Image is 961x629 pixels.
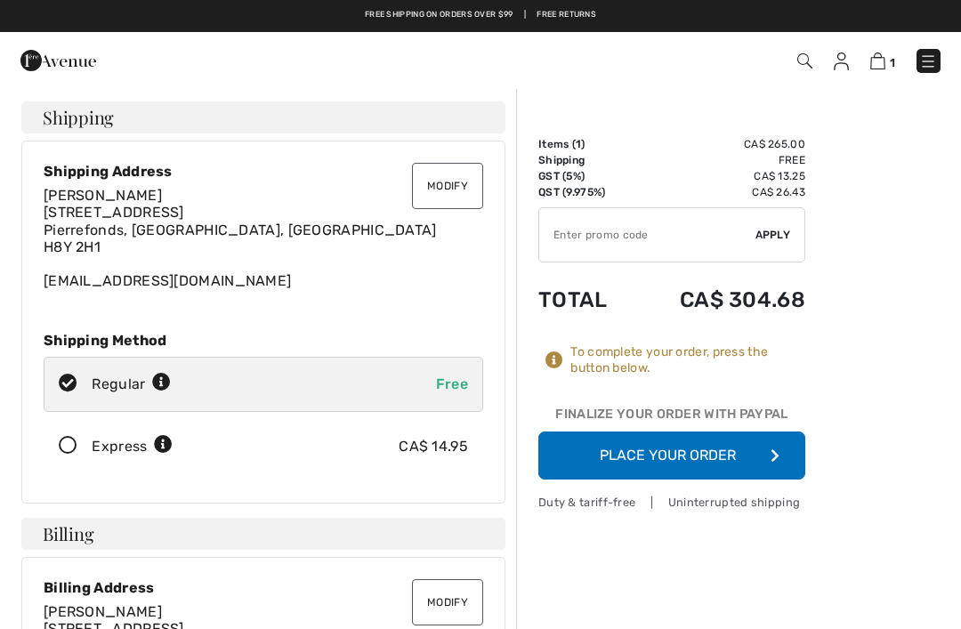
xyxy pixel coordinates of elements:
img: Menu [919,52,937,70]
td: QST (9.975%) [538,184,633,200]
img: Search [797,53,812,69]
span: | [524,9,526,21]
button: Modify [412,163,483,209]
span: Apply [755,227,791,243]
td: CA$ 265.00 [633,136,805,152]
div: CA$ 14.95 [399,436,468,457]
a: 1ère Avenue [20,51,96,68]
td: CA$ 26.43 [633,184,805,200]
div: Duty & tariff-free | Uninterrupted shipping [538,494,805,511]
div: Regular [92,374,171,395]
td: Items ( ) [538,136,633,152]
td: Free [633,152,805,168]
img: 1ère Avenue [20,43,96,78]
span: Billing [43,525,93,543]
button: Place Your Order [538,431,805,480]
img: Shopping Bag [870,52,885,69]
div: To complete your order, press the button below. [570,344,805,376]
td: Total [538,270,633,330]
span: 1 [576,138,581,150]
td: GST (5%) [538,168,633,184]
span: [STREET_ADDRESS] Pierrefonds, [GEOGRAPHIC_DATA], [GEOGRAPHIC_DATA] H8Y 2H1 [44,204,437,254]
div: Shipping Method [44,332,483,349]
td: CA$ 304.68 [633,270,805,330]
a: Free Returns [537,9,596,21]
button: Modify [412,579,483,625]
span: Shipping [43,109,114,126]
input: Promo code [539,208,755,262]
td: CA$ 13.25 [633,168,805,184]
div: Shipping Address [44,163,483,180]
span: 1 [890,56,895,69]
img: My Info [834,52,849,70]
div: Express [92,436,173,457]
a: 1 [870,50,895,71]
span: [PERSON_NAME] [44,603,162,620]
span: Free [436,375,468,392]
div: [EMAIL_ADDRESS][DOMAIN_NAME] [44,187,483,289]
div: Billing Address [44,579,483,596]
a: Free shipping on orders over $99 [365,9,513,21]
span: [PERSON_NAME] [44,187,162,204]
div: Finalize Your Order with PayPal [538,405,805,431]
td: Shipping [538,152,633,168]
